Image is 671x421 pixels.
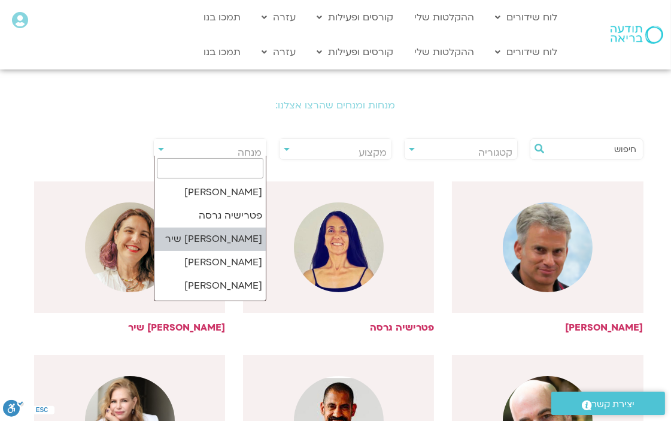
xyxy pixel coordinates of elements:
li: פטרישיה גרסה [154,204,265,228]
h6: [PERSON_NAME] שיר [34,322,225,333]
a: קורסים ופעילות [311,6,399,29]
a: לוח שידורים [489,6,563,29]
span: מנחה [238,146,262,159]
a: תמכו בנו [198,6,247,29]
a: פטרישיה גרסה [243,181,434,333]
li: [PERSON_NAME] שיר [154,228,265,251]
li: [PERSON_NAME] [154,274,265,298]
img: WhatsApp-Image-2025-07-12-at-16.43.23.jpeg [294,202,384,292]
span: יצירת קשר [592,396,635,413]
a: יצירת קשר [551,392,665,415]
a: תמכו בנו [198,41,247,63]
img: %D7%A2%D7%A0%D7%91%D7%A8-%D7%91%D7%A8-%D7%A7%D7%9E%D7%94.png [503,202,593,292]
h6: [PERSON_NAME] [452,322,643,333]
a: ההקלטות שלי [408,6,480,29]
span: קטגוריה [478,146,512,159]
span: מקצוע [359,146,387,159]
li: [PERSON_NAME] [154,181,265,204]
img: תודעה בריאה [611,26,663,44]
h6: פטרישיה גרסה [243,322,434,333]
a: עזרה [256,6,302,29]
a: [PERSON_NAME] שיר [34,181,225,333]
a: לוח שידורים [489,41,563,63]
img: %D7%93%D7%A7%D7%9C%D7%94-%D7%A9%D7%99%D7%A8-%D7%A2%D7%9E%D7%95%D7%93-%D7%9E%D7%A8%D7%A6%D7%94.jpeg [85,202,175,292]
a: ההקלטות שלי [408,41,480,63]
a: עזרה [256,41,302,63]
li: פרופ' [PERSON_NAME] [154,298,265,321]
li: [PERSON_NAME] [154,251,265,274]
a: [PERSON_NAME] [452,181,643,333]
h2: מנחות ומנחים שהרצו אצלנו: [6,100,665,111]
a: קורסים ופעילות [311,41,399,63]
input: חיפוש [548,139,637,159]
